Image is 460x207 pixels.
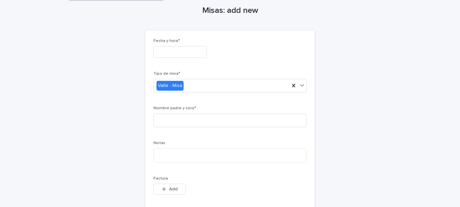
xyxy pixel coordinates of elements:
span: Nombre padre y coro [153,106,196,110]
span: Fecha y hora [153,39,180,43]
span: Factura [153,177,168,181]
span: Add [169,187,177,191]
h1: Misas: add new [145,6,315,16]
span: Notas [153,141,165,145]
button: Add [153,184,186,194]
span: Tipo de misa [153,72,180,76]
div: Valle - Misa [156,81,184,91]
